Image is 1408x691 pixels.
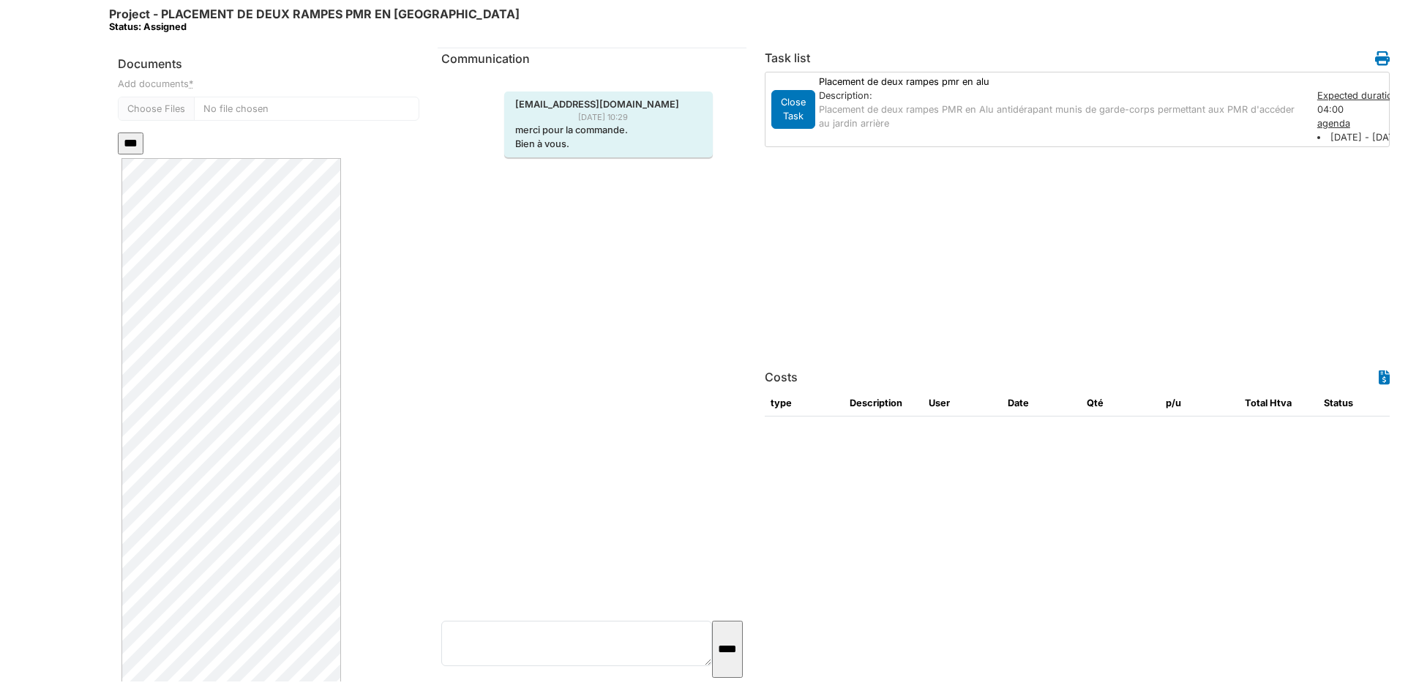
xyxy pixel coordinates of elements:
span: translation missing: en.todo.action.close_task [781,97,806,122]
div: Description: [819,89,1303,102]
a: Close Task [771,100,815,116]
p: Placement de deux rampes PMR en Alu antidérapant munis de garde-corps permettant aux PMR d'accéde... [819,102,1303,130]
label: Add documents [118,77,193,91]
span: [EMAIL_ADDRESS][DOMAIN_NAME] [504,97,690,111]
p: merci pour la commande. Bien à vous. [515,123,702,151]
span: translation missing: en.communication.communication [441,51,530,66]
h6: Documents [118,57,419,71]
th: Qté [1081,390,1160,417]
th: type [765,390,844,417]
i: Work order [1375,51,1390,66]
div: Placement de deux rampes pmr en alu [812,75,1310,89]
span: [DATE] 10:29 [578,111,639,124]
h6: Task list [765,51,810,65]
th: Date [1002,390,1081,417]
h6: Costs [765,370,798,384]
th: p/u [1160,390,1239,417]
th: Description [844,390,923,417]
h6: Project - PLACEMENT DE DEUX RAMPES PMR EN [GEOGRAPHIC_DATA] [109,7,520,33]
th: Status [1318,390,1397,417]
abbr: required [189,78,193,89]
span: translation missing: en.HTVA [1270,397,1292,408]
div: Status: Assigned [109,21,520,32]
span: translation missing: en.total [1245,397,1267,408]
th: User [923,390,1002,417]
